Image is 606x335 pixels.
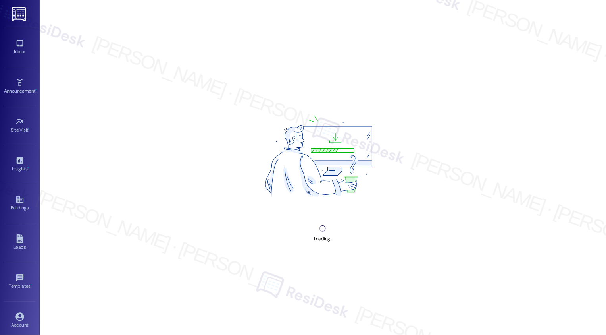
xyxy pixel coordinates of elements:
a: Site Visit • [4,115,36,136]
img: ResiDesk Logo [12,7,28,21]
span: • [29,126,30,132]
a: Account [4,310,36,331]
span: • [31,282,32,288]
a: Templates • [4,271,36,292]
span: • [27,165,29,170]
span: • [35,87,37,93]
a: Buildings [4,193,36,214]
a: Inbox [4,37,36,58]
div: Loading... [314,235,332,243]
a: Insights • [4,154,36,175]
a: Leads [4,232,36,254]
